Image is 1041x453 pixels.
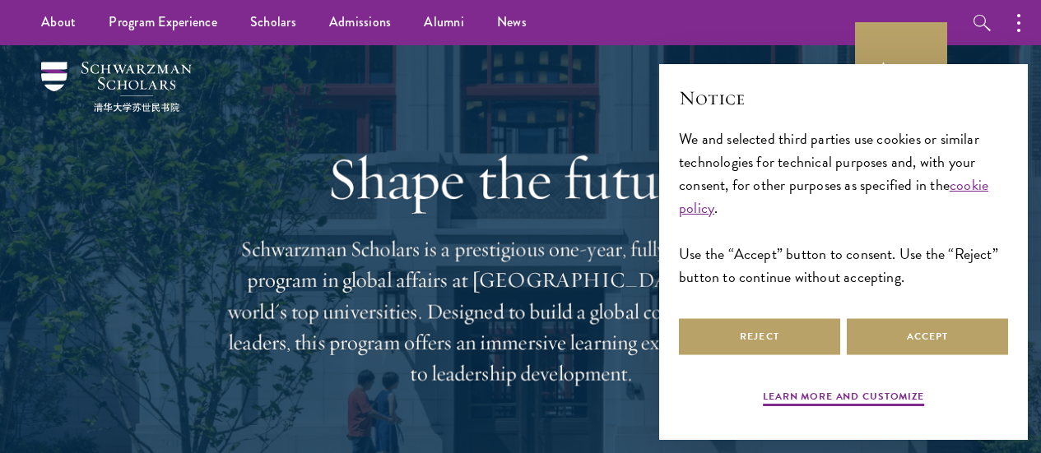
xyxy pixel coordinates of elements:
a: Apply [855,22,947,114]
div: We and selected third parties use cookies or similar technologies for technical purposes and, wit... [679,127,1008,289]
button: Accept [847,318,1008,355]
img: Schwarzman Scholars [41,62,192,112]
button: Learn more and customize [763,389,924,409]
p: Schwarzman Scholars is a prestigious one-year, fully funded master’s program in global affairs at... [225,233,817,390]
a: cookie policy [679,173,988,219]
button: Reject [679,318,840,355]
h2: Notice [679,84,1008,112]
h1: Shape the future. [225,144,817,213]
